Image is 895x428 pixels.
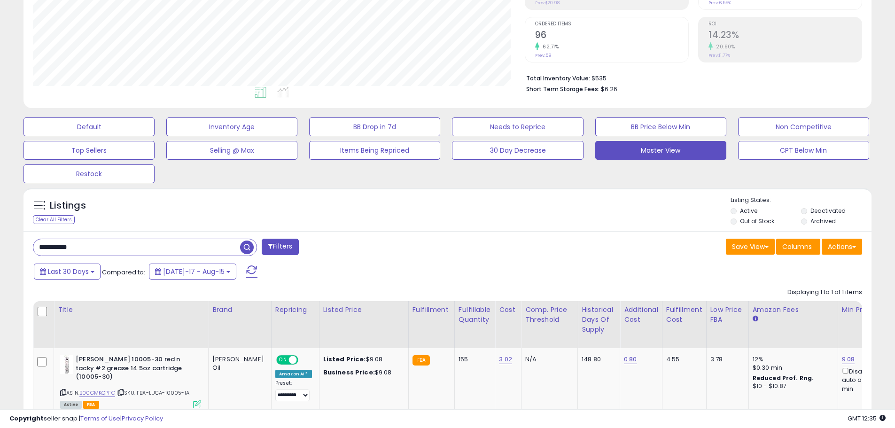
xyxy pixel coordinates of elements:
div: Fulfillable Quantity [459,305,491,325]
div: Additional Cost [624,305,658,325]
div: Listed Price [323,305,405,315]
button: 30 Day Decrease [452,141,583,160]
h2: 14.23% [708,30,862,42]
div: 3.78 [710,355,741,364]
label: Deactivated [810,207,846,215]
li: $535 [526,72,855,83]
div: 148.80 [582,355,613,364]
small: Amazon Fees. [753,315,758,323]
div: 4.55 [666,355,699,364]
button: Items Being Repriced [309,141,440,160]
button: Actions [822,239,862,255]
div: 12% [753,355,831,364]
span: $6.26 [601,85,617,93]
button: [DATE]-17 - Aug-15 [149,264,236,280]
button: BB Price Below Min [595,117,726,136]
b: Business Price: [323,368,375,377]
small: 62.71% [539,43,559,50]
button: Restock [23,164,155,183]
button: Inventory Age [166,117,297,136]
div: Displaying 1 to 1 of 1 items [787,288,862,297]
div: ASIN: [60,355,201,407]
div: Fulfillment [412,305,451,315]
div: Fulfillment Cost [666,305,702,325]
div: Title [58,305,204,315]
button: Top Sellers [23,141,155,160]
a: Terms of Use [80,414,120,423]
div: $0.30 min [753,364,831,372]
button: Default [23,117,155,136]
div: Brand [212,305,267,315]
span: [DATE]-17 - Aug-15 [163,267,225,276]
div: Preset: [275,380,312,401]
button: Last 30 Days [34,264,101,280]
div: Repricing [275,305,315,315]
b: [PERSON_NAME] 10005-30 red n tacky #2 grease 14.5oz cartridge (10005-30) [76,355,190,384]
button: BB Drop in 7d [309,117,440,136]
span: OFF [297,356,312,364]
span: 2025-09-15 12:35 GMT [848,414,886,423]
button: Filters [262,239,298,255]
div: Historical Days Of Supply [582,305,616,335]
button: CPT Below Min [738,141,869,160]
a: 0.80 [624,355,637,364]
span: Ordered Items [535,22,688,27]
small: Prev: 59 [535,53,552,58]
div: Clear All Filters [33,215,75,224]
span: ON [277,356,289,364]
div: $10 - $10.87 [753,382,831,390]
label: Active [740,207,757,215]
button: Save View [726,239,775,255]
div: Cost [499,305,517,315]
div: $9.08 [323,355,401,364]
strong: Copyright [9,414,44,423]
b: Short Term Storage Fees: [526,85,599,93]
a: B00GMKQPFG [79,389,115,397]
button: Needs to Reprice [452,117,583,136]
button: Columns [776,239,820,255]
div: Comp. Price Threshold [525,305,574,325]
b: Listed Price: [323,355,366,364]
div: N/A [525,355,570,364]
div: Min Price [842,305,890,315]
div: Amazon AI * [275,370,312,378]
img: 41uipNHoPgL._SL40_.jpg [60,355,73,374]
div: $9.08 [323,368,401,377]
div: [PERSON_NAME] Oil [212,355,264,372]
small: 20.90% [713,43,735,50]
small: Prev: 11.77% [708,53,730,58]
span: Last 30 Days [48,267,89,276]
span: All listings currently available for purchase on Amazon [60,401,82,409]
b: Total Inventory Value: [526,74,590,82]
label: Out of Stock [740,217,774,225]
div: Low Price FBA [710,305,745,325]
div: Amazon Fees [753,305,834,315]
span: FBA [83,401,99,409]
small: FBA [412,355,430,366]
p: Listing States: [731,196,872,205]
a: 9.08 [842,355,855,364]
button: Master View [595,141,726,160]
div: seller snap | | [9,414,163,423]
label: Archived [810,217,836,225]
span: ROI [708,22,862,27]
span: Compared to: [102,268,145,277]
div: Disable auto adjust min [842,366,887,393]
h5: Listings [50,199,86,212]
span: Columns [782,242,812,251]
a: Privacy Policy [122,414,163,423]
h2: 96 [535,30,688,42]
button: Selling @ Max [166,141,297,160]
a: 3.02 [499,355,512,364]
span: | SKU: FBA-LUCA-10005-1A [117,389,189,397]
div: 155 [459,355,488,364]
button: Non Competitive [738,117,869,136]
b: Reduced Prof. Rng. [753,374,814,382]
